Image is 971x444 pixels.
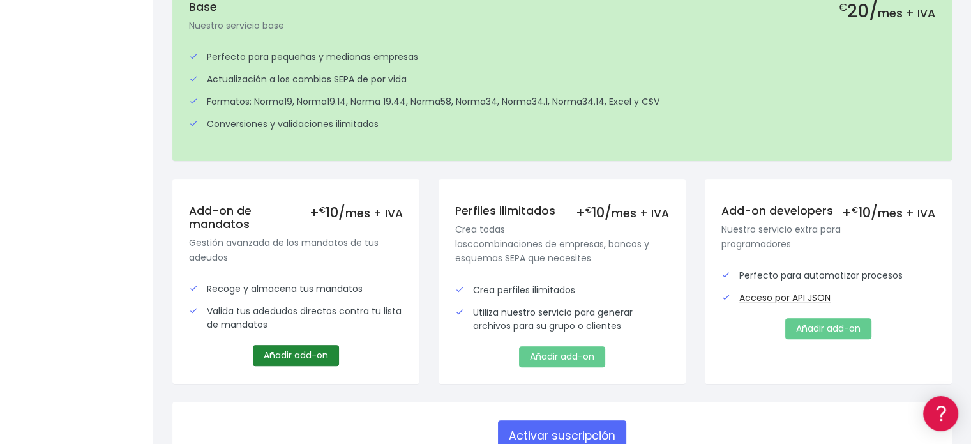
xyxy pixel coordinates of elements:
[345,206,403,221] span: mes + IVA
[576,204,669,220] div: + 10/
[189,19,935,33] p: Nuestro servicio base
[13,326,243,346] a: API
[721,222,935,251] p: Nuestro servicio extra para programadores
[13,89,243,101] div: Información general
[13,109,243,128] a: Información general
[13,141,243,153] div: Convertir ficheros
[176,368,246,380] a: POWERED BY ENCHANT
[455,222,669,265] p: Crea todas lasccombinaciones de empresas, bancos y esquemas SEPA que necesites
[13,162,243,181] a: Formatos
[253,345,339,366] a: Añadir add-on
[721,269,935,282] div: Perfecto para automatizar procesos
[842,204,935,220] div: + 10/
[785,318,871,339] a: Añadir add-on
[852,204,858,215] small: €
[319,204,326,215] small: €
[878,6,935,21] span: mes + IVA
[310,204,403,220] div: + 10/
[189,204,403,231] h5: Add-on de mandatos
[13,342,243,364] button: Contáctanos
[612,206,669,221] span: mes + IVA
[13,307,243,319] div: Programadores
[519,346,605,367] a: Añadir add-on
[189,73,935,86] div: Actualización a los cambios SEPA de por vida
[189,50,935,64] div: Perfecto para pequeñas y medianas empresas
[13,221,243,241] a: Perfiles de empresas
[13,201,243,221] a: Videotutoriales
[13,274,243,294] a: General
[189,282,403,296] div: Recoge y almacena tus mandatos
[455,284,669,297] div: Crea perfiles ilimitados
[739,291,831,305] a: Acceso por API JSON
[189,305,403,332] div: Valida tus adedudos directos contra tu lista de mandatos
[189,236,403,264] p: Gestión avanzada de los mandatos de tus adeudos
[189,1,935,14] h5: Base
[838,1,935,22] h2: 20/
[878,206,935,221] span: mes + IVA
[585,204,592,215] small: €
[189,118,935,131] div: Conversiones y validaciones ilimitadas
[13,254,243,266] div: Facturación
[13,181,243,201] a: Problemas habituales
[455,306,669,333] div: Utiliza nuestro servicio para generar archivos para su grupo o clientes
[189,95,935,109] div: Formatos: Norma19, Norma19.14, Norma 19.44, Norma58, Norma34, Norma34.1, Norma34.14, Excel y CSV
[455,204,669,218] h5: Perfiles ilimitados
[721,204,935,218] h5: Add-on developers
